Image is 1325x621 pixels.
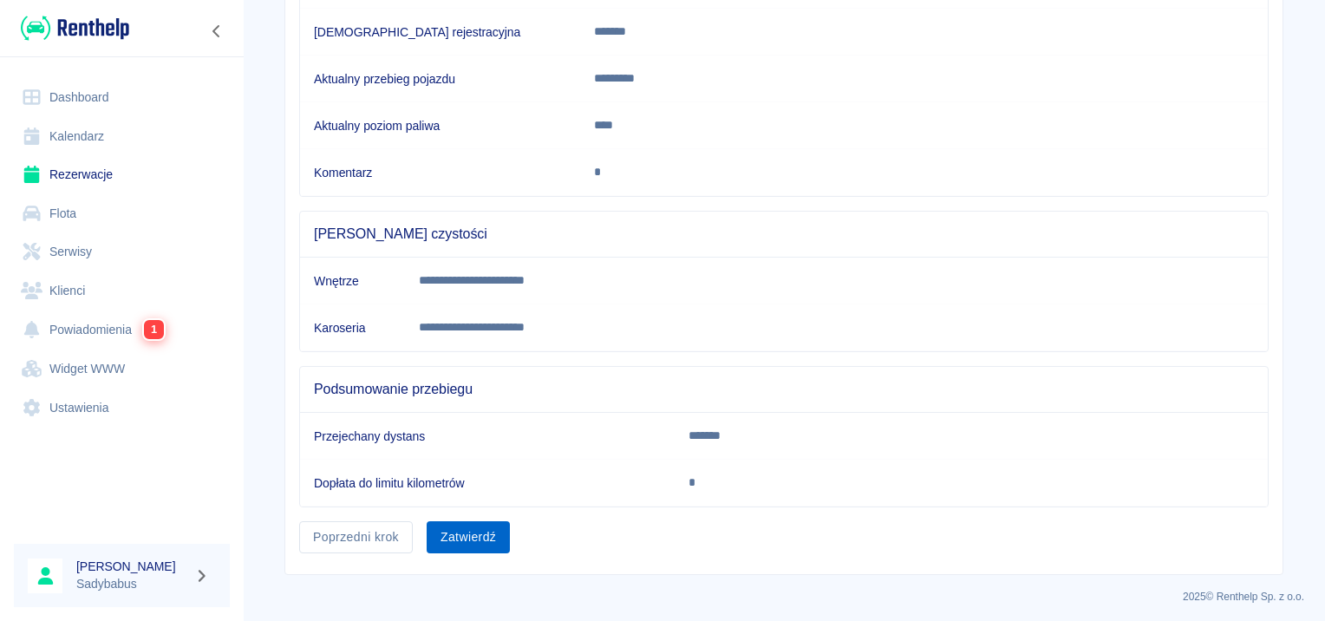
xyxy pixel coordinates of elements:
[14,310,230,350] a: Powiadomienia1
[14,155,230,194] a: Rezerwacje
[314,474,661,492] h6: Dopłata do limitu kilometrów
[314,428,661,445] h6: Przejechany dystans
[14,232,230,271] a: Serwisy
[14,117,230,156] a: Kalendarz
[314,381,1254,398] span: Podsumowanie przebiegu
[314,164,566,181] h6: Komentarz
[314,117,566,134] h6: Aktualny poziom paliwa
[14,389,230,428] a: Ustawienia
[264,589,1304,605] p: 2025 © Renthelp Sp. z o.o.
[144,320,164,339] span: 1
[76,575,187,593] p: Sadybabus
[204,20,230,42] button: Zwiń nawigację
[14,194,230,233] a: Flota
[14,78,230,117] a: Dashboard
[427,521,510,553] button: Zatwierdź
[14,271,230,310] a: Klienci
[314,23,566,41] h6: [DEMOGRAPHIC_DATA] rejestracyjna
[314,272,391,290] h6: Wnętrze
[76,558,187,575] h6: [PERSON_NAME]
[14,14,129,42] a: Renthelp logo
[299,521,413,553] button: Poprzedni krok
[21,14,129,42] img: Renthelp logo
[314,226,1254,243] span: [PERSON_NAME] czystości
[14,350,230,389] a: Widget WWW
[314,70,566,88] h6: Aktualny przebieg pojazdu
[314,319,391,337] h6: Karoseria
